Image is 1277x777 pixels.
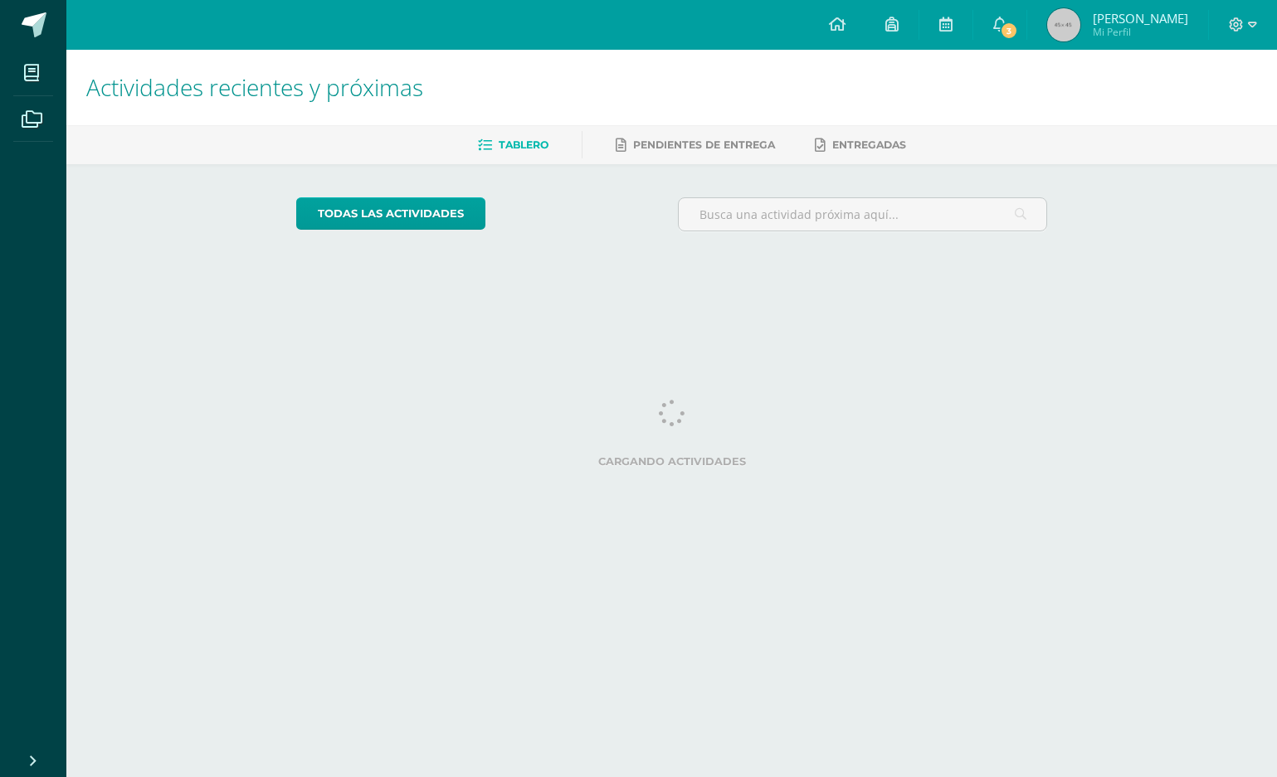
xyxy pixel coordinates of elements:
a: Pendientes de entrega [616,132,775,158]
span: Actividades recientes y próximas [86,71,423,103]
span: Tablero [499,138,548,151]
span: Pendientes de entrega [633,138,775,151]
img: 45x45 [1047,8,1080,41]
a: Entregadas [815,132,906,158]
label: Cargando actividades [296,455,1047,468]
span: 3 [1000,22,1018,40]
input: Busca una actividad próxima aquí... [679,198,1046,231]
span: [PERSON_NAME] [1093,10,1188,27]
span: Entregadas [832,138,906,151]
span: Mi Perfil [1093,25,1188,39]
a: Tablero [478,132,548,158]
a: todas las Actividades [296,197,485,230]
